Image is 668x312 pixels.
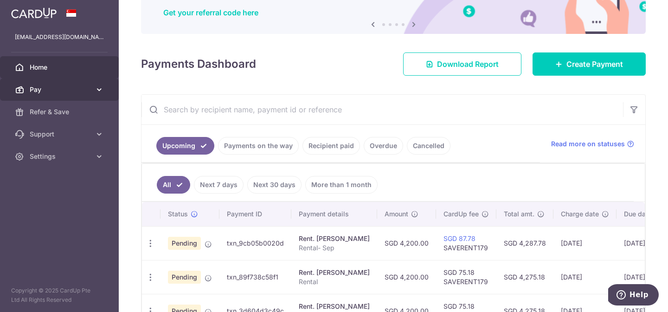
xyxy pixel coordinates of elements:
td: SGD 4,287.78 [496,226,553,260]
iframe: Opens a widget where you can find more information [608,284,659,307]
p: Rental [299,277,370,286]
a: Overdue [364,137,403,155]
span: Download Report [437,58,499,70]
td: txn_89f738c58f1 [219,260,291,294]
td: [DATE] [553,226,617,260]
a: Recipient paid [302,137,360,155]
a: Upcoming [156,137,214,155]
span: Pay [30,85,91,94]
span: Charge date [561,209,599,219]
span: Create Payment [566,58,623,70]
th: Payment ID [219,202,291,226]
a: Next 7 days [194,176,244,194]
span: Support [30,130,91,139]
a: Read more on statuses [551,139,634,149]
td: SGD 4,200.00 [377,260,436,294]
div: Rent. [PERSON_NAME] [299,268,370,277]
span: Amount [385,209,408,219]
span: Pending [168,237,201,250]
h4: Payments Dashboard [141,56,256,72]
a: Next 30 days [247,176,302,194]
p: Rental- Sep [299,243,370,253]
span: Status [168,209,188,219]
span: Due date [624,209,652,219]
td: SGD 4,200.00 [377,226,436,260]
p: [EMAIL_ADDRESS][DOMAIN_NAME] [15,32,104,42]
a: Get your referral code here [163,8,258,17]
a: All [157,176,190,194]
img: CardUp [11,7,57,19]
span: Total amt. [504,209,534,219]
span: Refer & Save [30,107,91,117]
span: Read more on statuses [551,139,625,149]
th: Payment details [291,202,377,226]
a: Create Payment [533,52,646,76]
input: Search by recipient name, payment id or reference [141,95,623,124]
td: txn_9cb05b0020d [219,226,291,260]
a: Payments on the way [218,137,299,155]
td: SAVERENT179 [436,226,496,260]
span: Settings [30,152,91,161]
span: Home [30,63,91,72]
a: More than 1 month [305,176,378,194]
div: Rent. [PERSON_NAME] [299,234,370,243]
a: Cancelled [407,137,450,155]
td: SGD 4,275.18 [496,260,553,294]
td: SGD 75.18 SAVERENT179 [436,260,496,294]
span: Pending [168,271,201,284]
span: CardUp fee [443,209,479,219]
a: Download Report [403,52,521,76]
td: [DATE] [553,260,617,294]
a: SGD 87.78 [443,234,475,242]
div: Rent. [PERSON_NAME] [299,302,370,311]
